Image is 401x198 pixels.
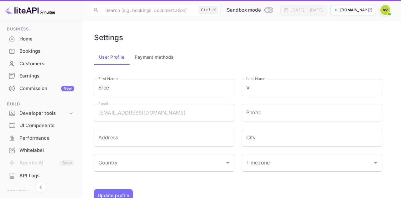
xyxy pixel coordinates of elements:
[380,5,390,15] img: Sree V
[4,58,77,70] div: Customers
[19,110,68,117] div: Developer tools
[246,76,265,81] label: Last Name
[4,120,77,132] div: UI Components
[242,79,382,96] input: Last Name
[102,4,196,16] input: Search (e.g. bookings, documentation)
[35,182,46,193] button: Collapse navigation
[61,86,74,91] div: New
[4,120,77,131] a: UI Components
[97,157,222,169] input: Country
[4,132,77,144] a: Performance
[223,158,232,167] button: Open
[94,50,130,65] button: User Profile
[94,104,234,121] input: Email
[242,104,382,121] input: phone
[19,147,74,154] div: Whitelabel
[224,7,275,14] div: Switch to Production mode
[19,35,74,43] div: Home
[4,144,77,156] a: Whitelabel
[291,7,323,13] div: [DATE] — [DATE]
[98,101,108,106] label: Email
[4,170,77,181] a: API Logs
[19,48,74,55] div: Bookings
[4,70,77,82] a: Earnings
[5,5,55,15] img: LiteAPI logo
[19,122,74,129] div: UI Components
[4,83,77,94] a: CommissionNew
[4,45,77,57] a: Bookings
[242,129,382,147] input: City
[19,172,74,179] div: API Logs
[19,135,74,142] div: Performance
[98,76,118,81] label: First Name
[94,33,123,42] h6: Settings
[371,158,380,167] button: Open
[340,7,367,13] p: [DOMAIN_NAME]
[94,50,388,65] div: account-settings tabs
[130,50,179,65] button: Payment methods
[4,33,77,45] a: Home
[227,7,261,14] span: Sandbox mode
[4,108,77,119] div: Developer tools
[94,129,234,147] input: Address
[4,101,77,108] span: Build
[19,72,74,80] div: Earnings
[199,6,218,14] div: Ctrl+K
[4,170,77,182] div: API Logs
[94,79,234,96] input: First Name
[19,85,74,92] div: Commission
[4,83,77,95] div: CommissionNew
[19,60,74,67] div: Customers
[4,58,77,69] a: Customers
[4,188,77,195] span: Security
[4,26,77,33] span: Business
